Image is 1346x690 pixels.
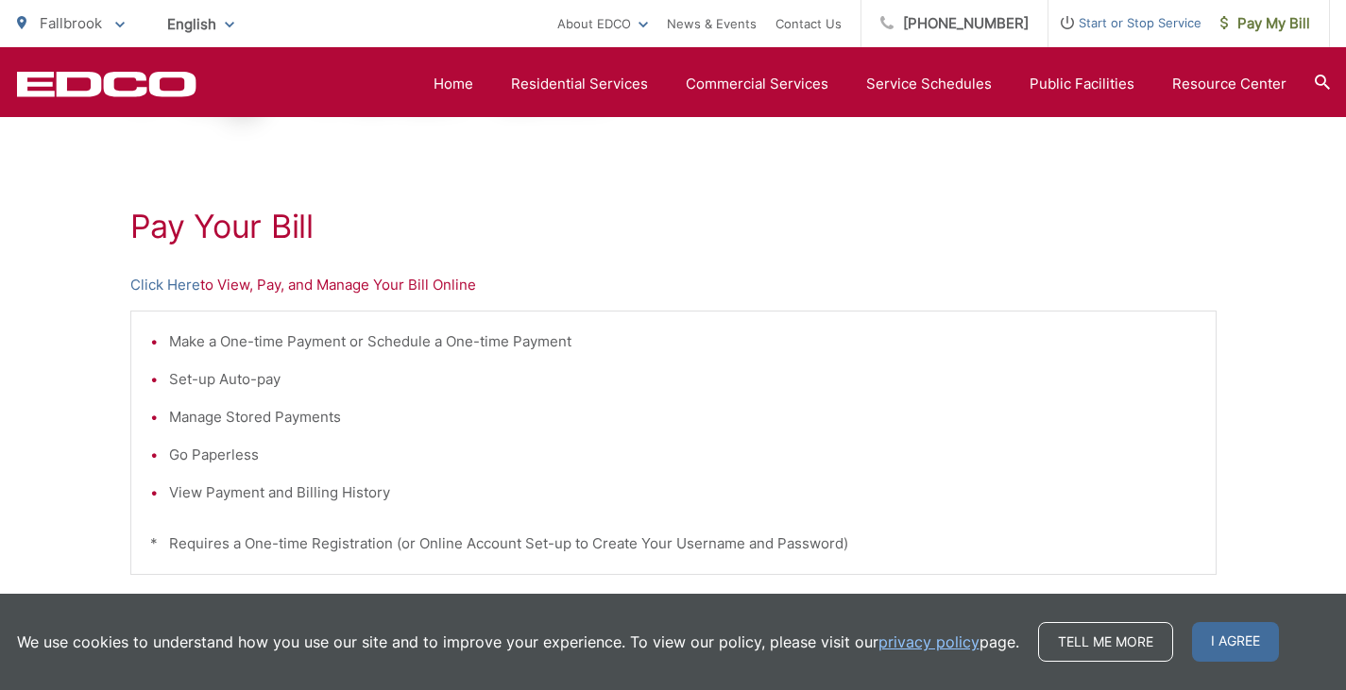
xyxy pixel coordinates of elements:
p: to View, Pay, and Manage Your Bill Online [130,274,1217,296]
a: EDCD logo. Return to the homepage. [17,71,196,97]
a: News & Events [667,12,757,35]
span: English [153,8,248,41]
a: Resource Center [1172,73,1286,95]
li: View Payment and Billing History [169,481,1197,504]
a: About EDCO [557,12,648,35]
li: Go Paperless [169,444,1197,466]
a: Home [434,73,473,95]
h1: Pay Your Bill [130,208,1217,245]
a: privacy policy [878,631,980,653]
a: Click Here [130,274,200,296]
a: Commercial Services [686,73,828,95]
span: Fallbrook [40,14,102,32]
p: * Requires a One-time Registration (or Online Account Set-up to Create Your Username and Password) [150,532,1197,555]
a: Public Facilities [1030,73,1134,95]
p: We use cookies to understand how you use our site and to improve your experience. To view our pol... [17,631,1019,653]
li: Make a One-time Payment or Schedule a One-time Payment [169,330,1197,353]
a: Service Schedules [866,73,992,95]
a: Contact Us [775,12,842,35]
a: Residential Services [511,73,648,95]
span: Pay My Bill [1220,12,1310,35]
li: Set-up Auto-pay [169,368,1197,391]
li: Manage Stored Payments [169,406,1197,429]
